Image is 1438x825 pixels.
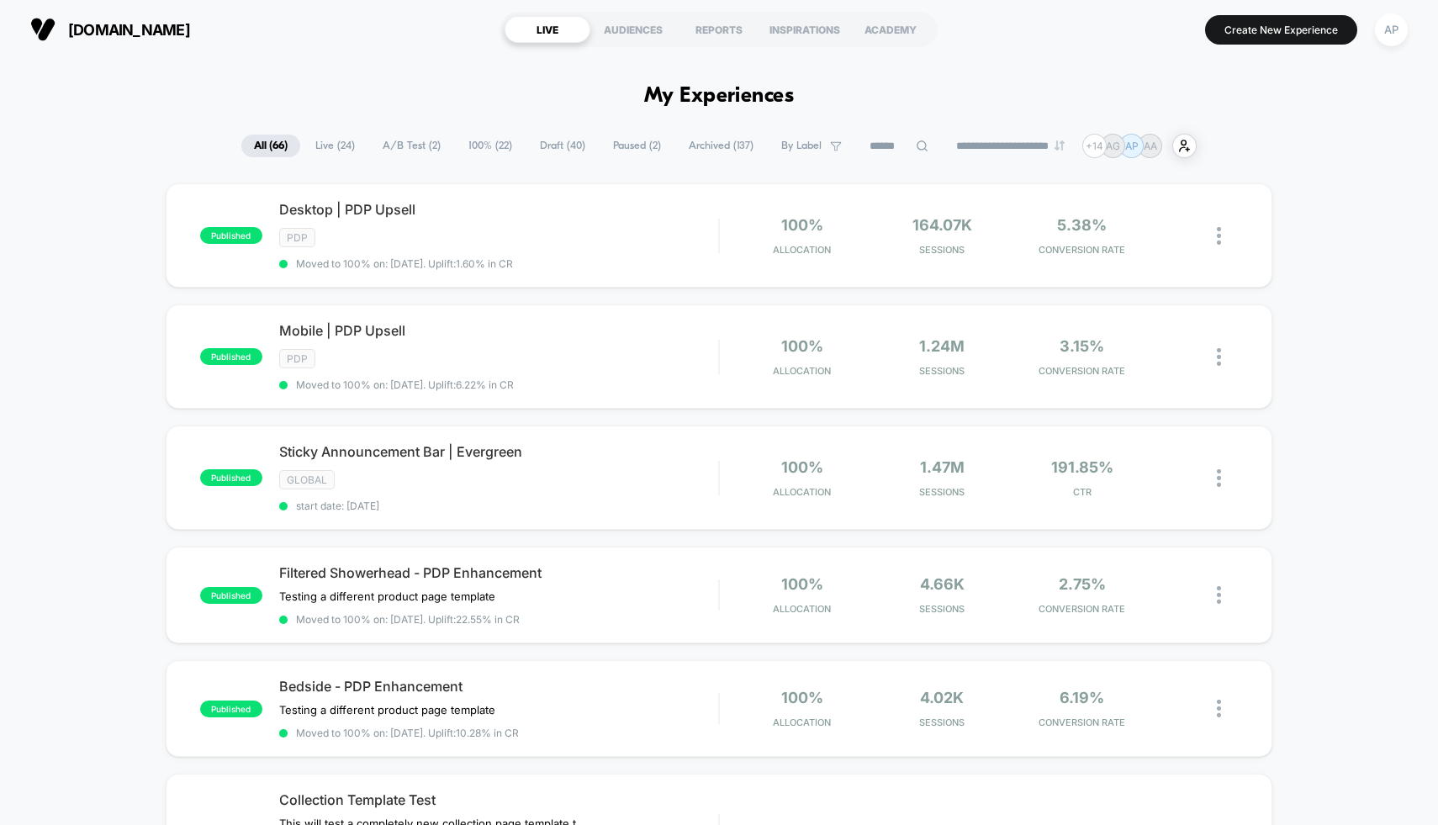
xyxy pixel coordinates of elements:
span: Archived ( 137 ) [676,135,766,157]
p: AG [1106,140,1120,152]
span: [DOMAIN_NAME] [68,21,190,39]
span: Allocation [773,244,831,256]
span: published [200,701,262,717]
span: 100% [781,216,823,234]
span: 100% [781,689,823,706]
span: Bedside - PDP Enhancement [279,678,719,695]
span: CONVERSION RATE [1016,717,1147,728]
span: start date: [DATE] [279,500,719,512]
span: Sessions [876,717,1007,728]
p: AP [1125,140,1139,152]
span: 6.19% [1060,689,1104,706]
span: CONVERSION RATE [1016,365,1147,377]
span: Testing a different product page template [279,703,495,717]
img: Visually logo [30,17,56,42]
img: close [1217,227,1221,245]
h1: My Experiences [644,84,795,108]
span: Collection Template Test [279,791,719,808]
span: 2.75% [1059,575,1106,593]
span: 1.24M [919,337,965,355]
span: Sessions [876,486,1007,498]
span: 1.47M [920,458,965,476]
span: Sessions [876,603,1007,615]
span: PDP [279,349,315,368]
span: Paused ( 2 ) [600,135,674,157]
span: CONVERSION RATE [1016,603,1147,615]
span: GLOBAL [279,470,335,489]
span: 164.07k [912,216,972,234]
span: published [200,587,262,604]
button: AP [1370,13,1413,47]
span: Moved to 100% on: [DATE] . Uplift: 22.55% in CR [296,613,520,626]
span: Moved to 100% on: [DATE] . Uplift: 1.60% in CR [296,257,513,270]
span: Sticky Announcement Bar | Evergreen [279,443,719,460]
span: 4.02k [920,689,964,706]
span: Sessions [876,365,1007,377]
span: Mobile | PDP Upsell [279,322,719,339]
span: 100% [781,337,823,355]
div: INSPIRATIONS [762,16,848,43]
span: published [200,227,262,244]
span: Filtered Showerhead - PDP Enhancement [279,564,719,581]
div: + 14 [1082,134,1107,158]
span: A/B Test ( 2 ) [370,135,453,157]
span: CONVERSION RATE [1016,244,1147,256]
img: close [1217,348,1221,366]
span: Moved to 100% on: [DATE] . Uplift: 10.28% in CR [296,727,519,739]
span: 100% [781,458,823,476]
button: [DOMAIN_NAME] [25,16,195,43]
button: Create New Experience [1205,15,1357,45]
span: Allocation [773,486,831,498]
span: CTR [1016,486,1147,498]
span: 4.66k [920,575,965,593]
span: By Label [781,140,822,152]
span: PDP [279,228,315,247]
span: Live ( 24 ) [303,135,367,157]
span: Desktop | PDP Upsell [279,201,719,218]
span: Moved to 100% on: [DATE] . Uplift: 6.22% in CR [296,378,514,391]
span: Testing a different product page template [279,590,495,603]
span: 5.38% [1057,216,1107,234]
img: close [1217,586,1221,604]
span: published [200,348,262,365]
img: close [1217,469,1221,487]
img: close [1217,700,1221,717]
span: published [200,469,262,486]
span: Allocation [773,717,831,728]
span: Sessions [876,244,1007,256]
div: LIVE [505,16,590,43]
div: ACADEMY [848,16,933,43]
div: AUDIENCES [590,16,676,43]
span: Draft ( 40 ) [527,135,598,157]
span: 100% ( 22 ) [456,135,525,157]
div: AP [1375,13,1408,46]
span: 3.15% [1060,337,1104,355]
span: Allocation [773,365,831,377]
span: All ( 66 ) [241,135,300,157]
span: 191.85% [1051,458,1113,476]
p: AA [1144,140,1157,152]
div: REPORTS [676,16,762,43]
img: end [1055,140,1065,151]
span: 100% [781,575,823,593]
span: Allocation [773,603,831,615]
